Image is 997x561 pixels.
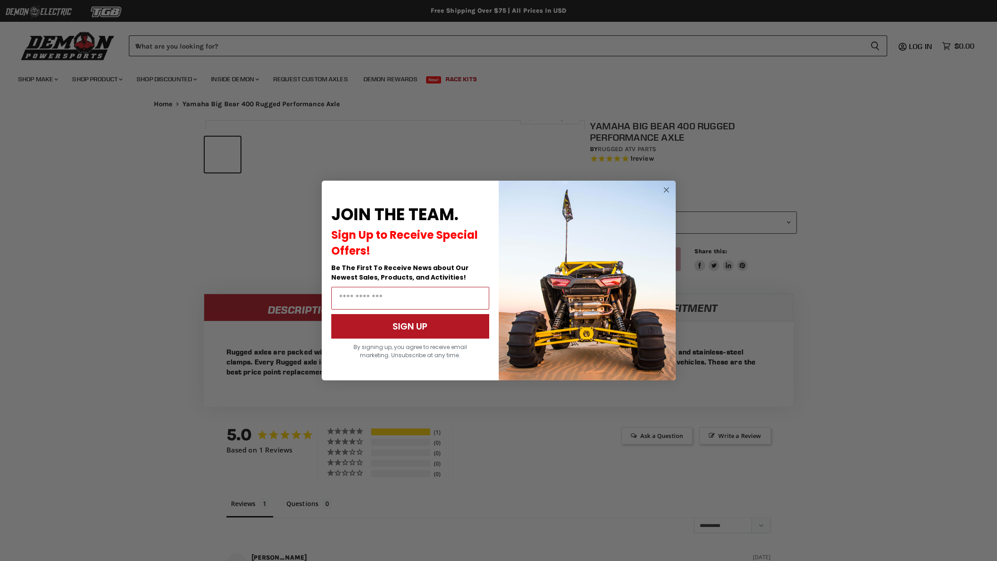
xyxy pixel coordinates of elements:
input: Email Address [331,287,489,310]
span: Sign Up to Receive Special Offers! [331,227,478,258]
span: Be The First To Receive News about Our Newest Sales, Products, and Activities! [331,263,469,282]
button: Close dialog [661,184,672,196]
button: SIGN UP [331,314,489,339]
span: By signing up, you agree to receive email marketing. Unsubscribe at any time. [354,343,467,359]
span: JOIN THE TEAM. [331,203,458,226]
img: a9095488-b6e7-41ba-879d-588abfab540b.jpeg [499,181,676,380]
